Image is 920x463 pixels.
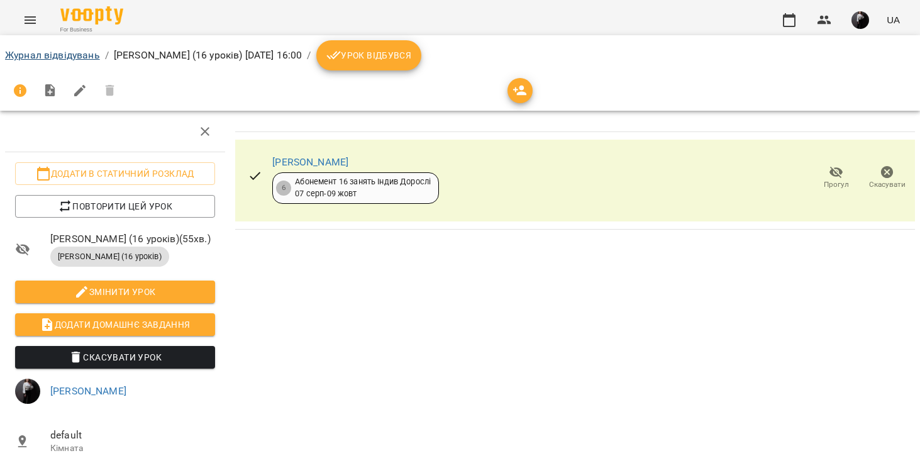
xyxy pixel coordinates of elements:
img: 221398f9b76cea843ea066afa9f58774.jpeg [851,11,869,29]
span: Повторити цей урок [25,199,205,214]
button: Урок відбувся [316,40,422,70]
button: Скасувати Урок [15,346,215,369]
button: UA [882,8,905,31]
span: Прогул [824,179,849,190]
p: [PERSON_NAME] (16 уроків) [DATE] 16:00 [114,48,302,63]
img: Voopty Logo [60,6,123,25]
button: Додати в статичний розклад [15,162,215,185]
button: Додати домашнє завдання [15,313,215,336]
button: Змінити урок [15,281,215,303]
li: / [307,48,311,63]
span: Скасувати [869,179,906,190]
button: Прогул [811,160,862,196]
span: [PERSON_NAME] (16 уроків) ( 55 хв. ) [50,231,215,247]
p: Кімната [50,442,215,455]
li: / [105,48,109,63]
a: Журнал відвідувань [5,49,100,61]
button: Menu [15,5,45,35]
span: [PERSON_NAME] (16 уроків) [50,251,169,262]
nav: breadcrumb [5,40,915,70]
span: Додати в статичний розклад [25,166,205,181]
span: UA [887,13,900,26]
div: 6 [276,181,291,196]
span: Урок відбувся [326,48,412,63]
button: Скасувати [862,160,912,196]
span: Змінити урок [25,284,205,299]
div: Абонемент 16 занять Індив Дорослі 07 серп - 09 жовт [295,176,431,199]
a: [PERSON_NAME] [50,385,126,397]
span: Скасувати Урок [25,350,205,365]
img: 221398f9b76cea843ea066afa9f58774.jpeg [15,379,40,404]
span: For Business [60,26,123,34]
button: Повторити цей урок [15,195,215,218]
span: default [50,428,215,443]
span: Додати домашнє завдання [25,317,205,332]
a: [PERSON_NAME] [272,156,348,168]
